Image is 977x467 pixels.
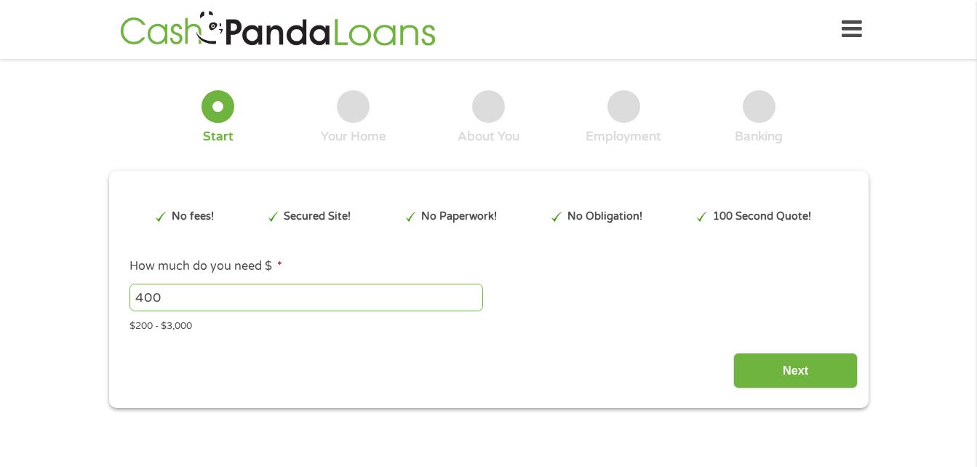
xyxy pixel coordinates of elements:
[458,129,519,145] div: About You
[284,209,351,225] p: Secured Site!
[421,209,497,225] p: No Paperwork!
[733,353,858,388] input: Next
[129,314,847,334] div: $200 - $3,000
[203,129,234,145] div: Start
[129,259,282,274] label: How much do you need $
[172,209,214,225] p: No fees!
[321,129,386,145] div: Your Home
[586,129,661,145] div: Employment
[116,9,440,50] img: GetLoanNow Logo
[567,209,642,225] p: No Obligation!
[713,209,811,225] p: 100 Second Quote!
[735,129,783,145] div: Banking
